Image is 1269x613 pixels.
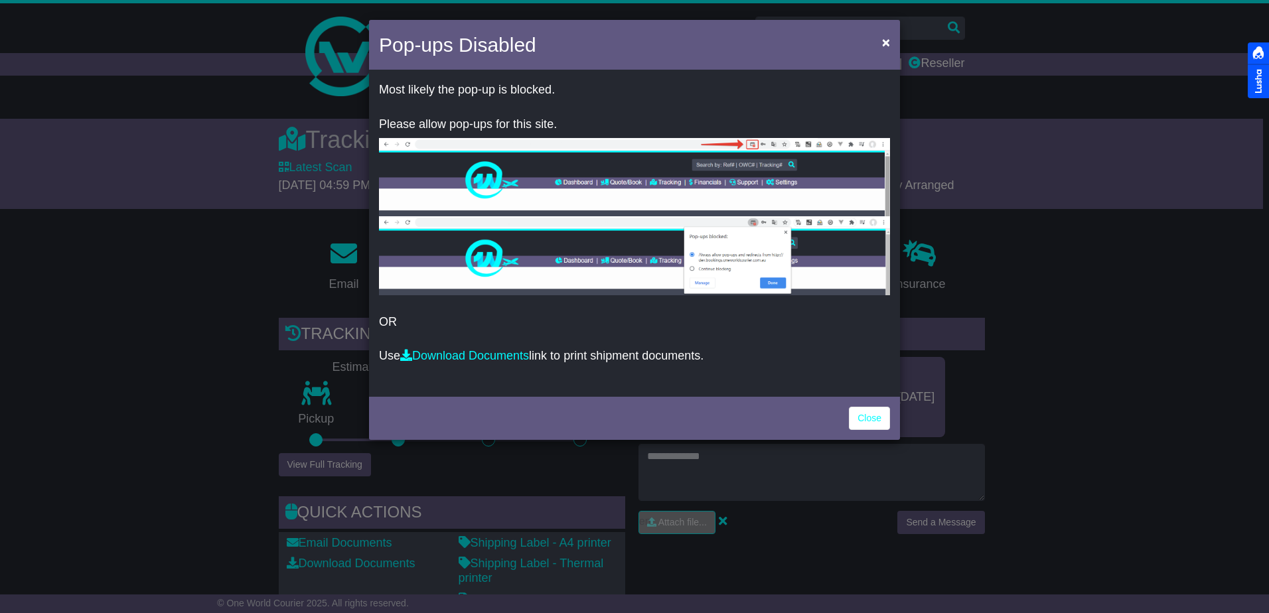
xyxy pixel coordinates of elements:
[882,34,890,50] span: ×
[400,349,529,362] a: Download Documents
[379,349,890,364] p: Use link to print shipment documents.
[379,30,536,60] h4: Pop-ups Disabled
[379,138,890,216] img: allow-popup-1.png
[875,29,897,56] button: Close
[379,117,890,132] p: Please allow pop-ups for this site.
[849,407,890,430] a: Close
[379,216,890,295] img: allow-popup-2.png
[379,83,890,98] p: Most likely the pop-up is blocked.
[369,73,900,393] div: OR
